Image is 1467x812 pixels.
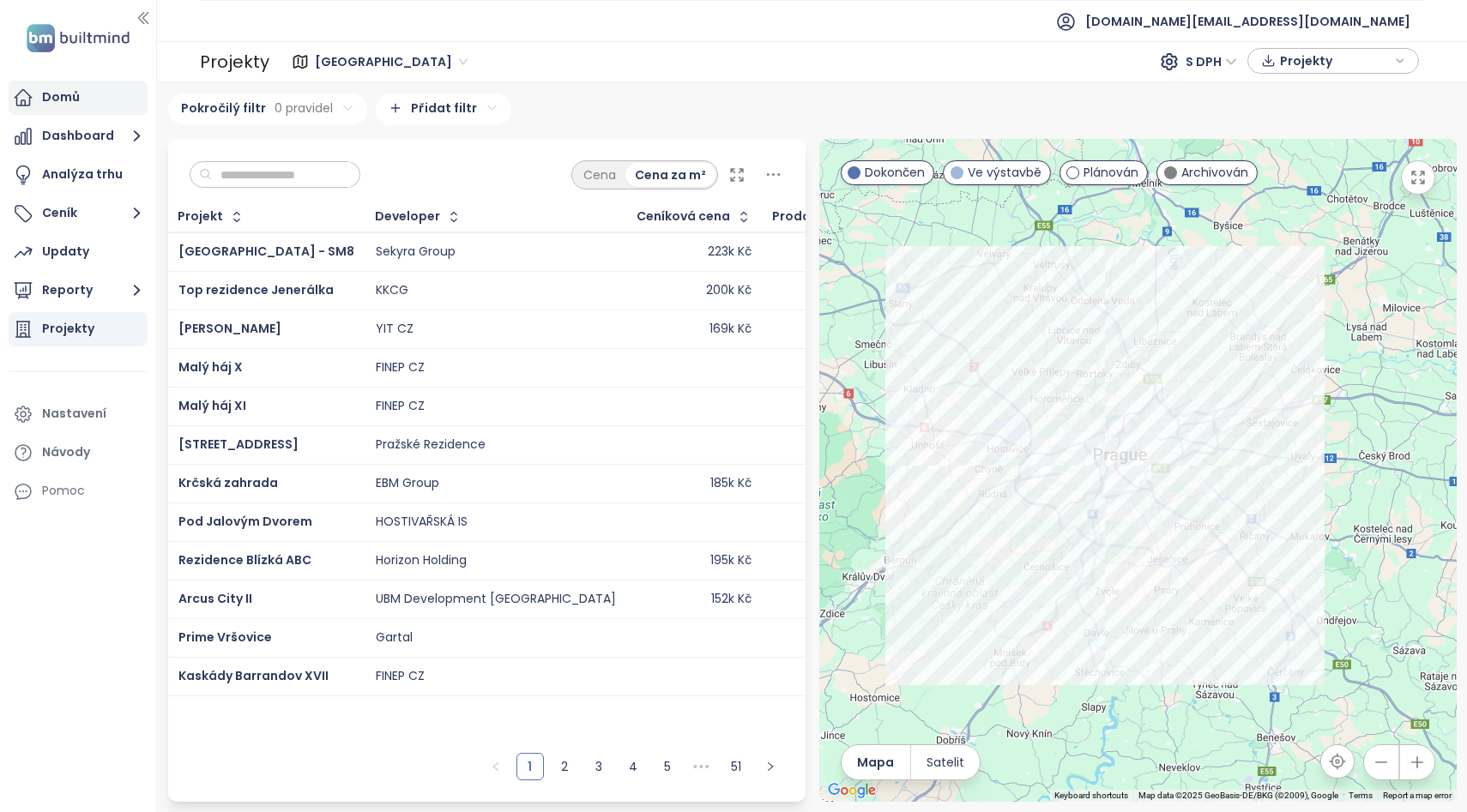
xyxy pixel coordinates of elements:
[178,211,223,222] div: Projekt
[9,312,148,346] a: Projekty
[178,551,311,568] a: Rezidence Blízká ABC
[757,753,784,780] li: Následující strana
[710,553,752,568] div: 195k Kč
[376,669,425,684] div: FINEP CZ
[376,283,408,298] div: KKCG
[376,592,616,607] div: UBM Development [GEOGRAPHIC_DATA]
[574,163,625,187] div: Cena
[482,753,510,780] button: left
[42,480,85,502] div: Pomoc
[709,322,752,337] div: 169k Kč
[376,630,413,646] div: Gartal
[178,474,278,491] a: Krčská zahrada
[688,753,715,780] li: Následujících 5 stran
[1349,791,1373,800] a: Terms (opens in new tab)
[9,81,148,115] a: Domů
[178,320,281,337] a: [PERSON_NAME]
[168,93,367,125] div: Pokročilý filtr
[911,745,980,779] button: Satelit
[376,360,425,376] div: FINEP CZ
[552,754,577,779] a: 2
[1280,48,1391,74] span: Projekty
[9,119,148,153] button: Dashboard
[865,163,925,182] span: Dokončen
[275,99,333,117] span: 0 pravidel
[178,590,252,607] a: Arcus City II
[654,753,681,780] li: 5
[1138,791,1338,800] span: Map data ©2025 GeoBasis-DE/BKG (©2009), Google
[710,476,752,491] div: 185k Kč
[1257,48,1410,74] div: button
[586,754,612,779] a: 3
[42,403,106,424] div: Nastavení
[842,745,910,779] button: Mapa
[178,358,243,376] span: Malý háj X
[824,779,880,802] a: Open this area in Google Maps (opens a new window)
[1054,790,1128,802] button: Keyboard shortcuts
[315,49,468,75] span: Praha
[585,753,613,780] li: 3
[711,592,752,607] div: 152k Kč
[375,211,440,222] div: Developer
[655,754,680,779] a: 5
[824,779,880,802] img: Google
[376,93,511,125] div: Přidat filtr
[765,761,776,772] span: right
[637,211,730,222] div: Ceníková cena
[376,244,456,260] div: Sekyra Group
[1383,791,1452,800] a: Report a map error
[688,753,715,780] span: •••
[178,629,272,646] a: Prime Vršovice
[517,754,543,779] a: 1
[757,753,784,780] button: right
[42,241,89,262] div: Updaty
[857,753,894,772] span: Mapa
[625,163,715,187] div: Cena za m²
[968,163,1041,182] span: Ve výstavbě
[722,753,750,780] li: 51
[620,754,646,779] a: 4
[200,45,269,79] div: Projekty
[9,274,148,308] button: Reporty
[178,513,312,530] span: Pod Jalovým Dvorem
[1186,49,1237,75] span: S DPH
[516,753,544,780] li: 1
[42,87,80,108] div: Domů
[482,753,510,780] li: Předchozí strana
[9,397,148,431] a: Nastavení
[178,436,299,453] a: [STREET_ADDRESS]
[178,281,334,298] a: Top rezidence Jenerálka
[9,158,148,192] a: Analýza trhu
[1181,163,1248,182] span: Archivován
[376,476,439,491] div: EBM Group
[376,437,486,453] div: Pražské Rezidence
[178,397,246,414] a: Malý háj XI
[178,243,354,260] a: [GEOGRAPHIC_DATA] - SM8
[21,21,135,56] img: logo
[1085,1,1410,42] span: [DOMAIN_NAME][EMAIL_ADDRESS][DOMAIN_NAME]
[376,553,467,568] div: Horizon Holding
[723,754,749,779] a: 51
[551,753,578,780] li: 2
[178,667,329,684] a: Kaskády Barrandov XVII
[376,322,414,337] div: YIT CZ
[42,164,123,185] div: Analýza trhu
[42,318,94,340] div: Projekty
[772,211,884,222] span: Prodané jednotky
[708,244,752,260] div: 223k Kč
[376,399,425,414] div: FINEP CZ
[619,753,647,780] li: 4
[9,196,148,231] button: Ceník
[9,474,148,508] div: Pomoc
